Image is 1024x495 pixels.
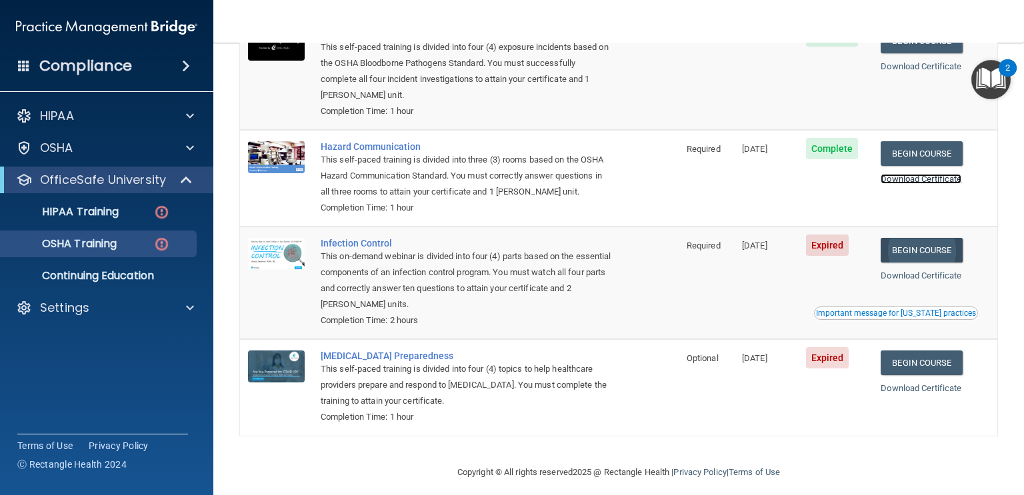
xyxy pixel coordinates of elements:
p: HIPAA Training [9,205,119,219]
a: Hazard Communication [321,141,612,152]
p: HIPAA [40,108,74,124]
div: This self-paced training is divided into three (3) rooms based on the OSHA Hazard Communication S... [321,152,612,200]
div: 2 [1005,68,1010,85]
h4: Compliance [39,57,132,75]
a: OSHA [16,140,194,156]
img: danger-circle.6113f641.png [153,236,170,252]
p: OSHA [40,140,73,156]
a: Download Certificate [881,61,961,71]
a: Settings [16,300,194,316]
span: [DATE] [742,241,767,250]
a: Privacy Policy [89,439,149,452]
img: danger-circle.6113f641.png [153,204,170,221]
div: Completion Time: 1 hour [321,103,612,119]
span: Required [687,144,721,154]
div: This self-paced training is divided into four (4) topics to help healthcare providers prepare and... [321,361,612,409]
div: Important message for [US_STATE] practices [816,309,976,317]
a: Begin Course [881,141,962,166]
a: Begin Course [881,238,962,262]
a: Privacy Policy [673,467,726,477]
a: HIPAA [16,108,194,124]
span: Expired [806,235,849,256]
div: Copyright © All rights reserved 2025 @ Rectangle Health | | [375,451,862,494]
a: Terms of Use [17,439,73,452]
iframe: Drift Widget Chat Controller [957,403,1008,454]
button: Open Resource Center, 2 new notifications [971,60,1011,99]
p: Settings [40,300,89,316]
div: Completion Time: 1 hour [321,200,612,216]
span: [DATE] [742,144,767,154]
a: Download Certificate [881,383,961,393]
span: Optional [687,353,719,363]
img: PMB logo [16,14,197,41]
button: Read this if you are a dental practitioner in the state of CA [814,306,978,320]
a: Begin Course [881,350,962,375]
a: OfficeSafe University [16,172,193,188]
div: This on-demand webinar is divided into four (4) parts based on the essential components of an inf... [321,248,612,312]
span: Expired [806,347,849,368]
span: [DATE] [742,353,767,363]
a: Download Certificate [881,174,961,184]
div: Completion Time: 1 hour [321,409,612,425]
a: Infection Control [321,238,612,248]
a: [MEDICAL_DATA] Preparedness [321,350,612,361]
div: Completion Time: 2 hours [321,312,612,328]
a: Terms of Use [729,467,780,477]
span: Required [687,241,721,250]
span: Complete [806,138,859,159]
p: OSHA Training [9,237,117,250]
p: Continuing Education [9,269,191,282]
a: Download Certificate [881,270,961,280]
p: OfficeSafe University [40,172,166,188]
div: This self-paced training is divided into four (4) exposure incidents based on the OSHA Bloodborne... [321,39,612,103]
span: Ⓒ Rectangle Health 2024 [17,458,127,471]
